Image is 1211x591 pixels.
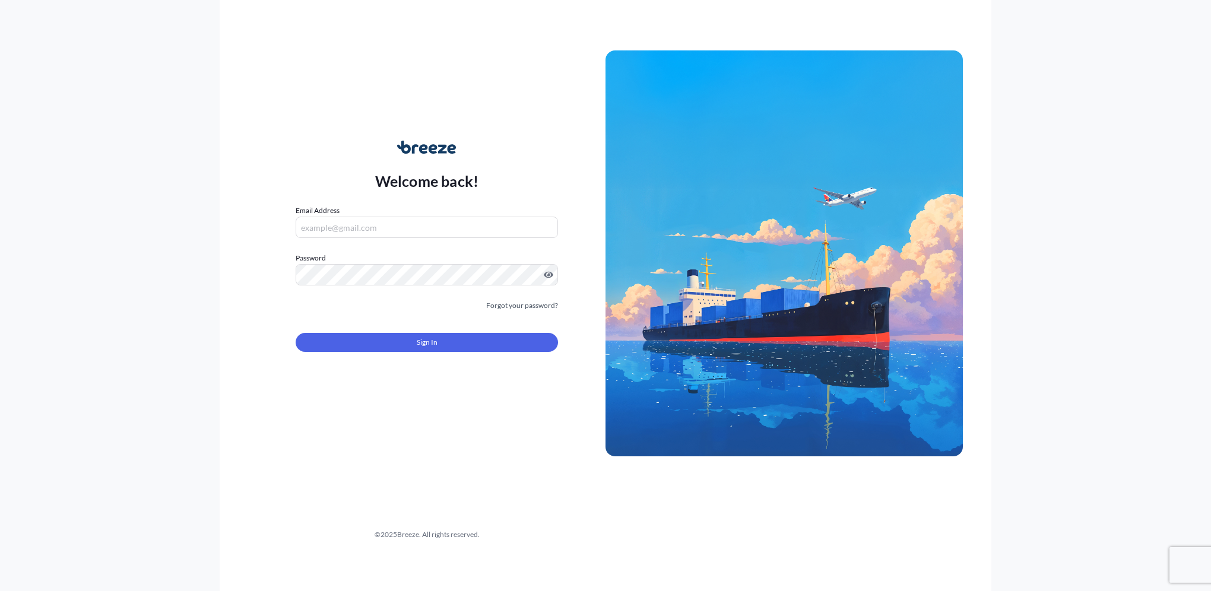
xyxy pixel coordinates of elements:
[296,217,558,238] input: example@gmail.com
[296,252,558,264] label: Password
[296,333,558,352] button: Sign In
[544,270,553,279] button: Show password
[605,50,963,456] img: Ship illustration
[417,336,438,348] span: Sign In
[296,205,340,217] label: Email Address
[486,300,558,312] a: Forgot your password?
[375,171,479,190] p: Welcome back!
[248,529,605,541] div: © 2025 Breeze. All rights reserved.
